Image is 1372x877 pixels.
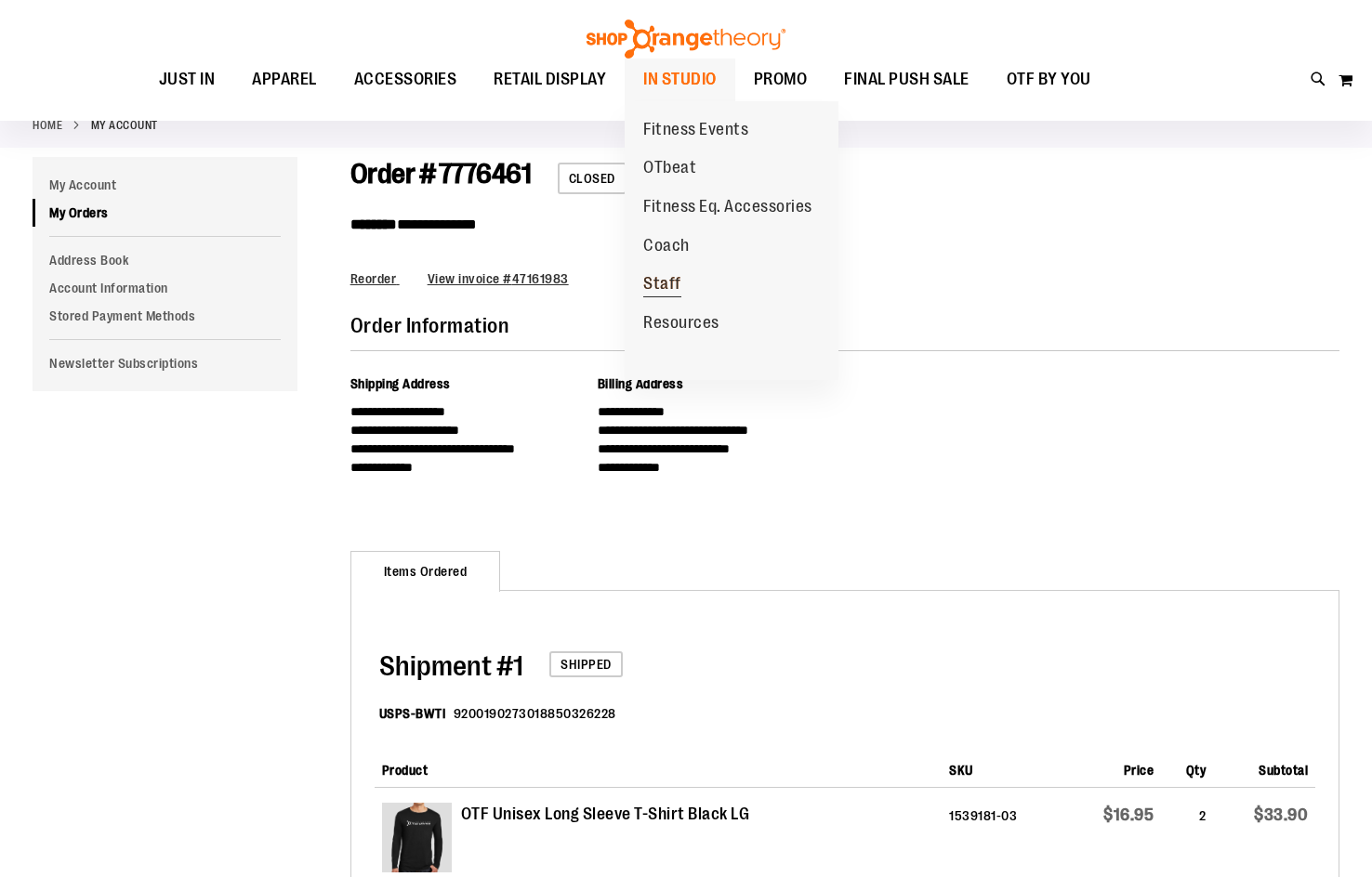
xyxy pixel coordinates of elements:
th: Subtotal [1213,746,1315,788]
span: Closed [558,163,627,194]
span: OTbeat [643,158,696,181]
img: Product image for Unisex Long Sleeve T-Shirt [382,803,452,872]
span: 1 [379,650,523,682]
span: PROMO [754,59,808,100]
a: PROMO [735,59,826,101]
a: FINAL PUSH SALE [825,59,988,101]
dt: USPS-BWTI [379,704,446,723]
a: My Orders [33,199,297,227]
a: OTbeat [625,149,715,188]
dd: 9200190273018850326228 [454,704,616,723]
a: Reorder [350,271,400,286]
a: Account Information [33,274,297,302]
span: Staff [643,274,681,297]
span: View invoice # [428,271,512,286]
a: My Account [33,171,297,199]
span: Fitness Events [643,120,748,143]
a: IN STUDIO [625,59,735,101]
span: JUST IN [159,59,216,100]
img: Shop Orangetheory [584,20,788,59]
span: OTF BY YOU [1007,59,1091,100]
a: Stored Payment Methods [33,302,297,330]
span: Coach [643,236,690,259]
span: Order # 7776461 [350,158,532,190]
strong: My Account [91,117,158,134]
span: Shipping Address [350,376,451,391]
a: Fitness Events [625,111,767,150]
span: Reorder [350,271,397,286]
a: Fitness Eq. Accessories [625,188,831,227]
a: View invoice #47161983 [428,271,569,286]
strong: OTF Unisex Long Sleeve T-Shirt Black LG [461,803,750,827]
span: ACCESSORIES [354,59,457,100]
span: APPAREL [252,59,317,100]
th: Product [375,746,943,788]
a: Address Book [33,246,297,274]
th: Price [1065,746,1162,788]
a: Home [33,117,62,134]
a: APPAREL [233,59,336,101]
a: Newsletter Subscriptions [33,349,297,377]
a: OTF BY YOU [988,59,1110,101]
strong: Items Ordered [350,551,501,592]
span: $16.95 [1103,805,1154,824]
a: JUST IN [140,59,234,101]
span: $33.90 [1254,805,1308,824]
th: Qty [1161,746,1213,788]
span: Order Information [350,314,509,337]
span: Fitness Eq. Accessories [643,197,812,220]
span: FINAL PUSH SALE [844,59,970,100]
a: ACCESSORIES [336,59,476,101]
th: SKU [942,746,1064,788]
span: IN STUDIO [643,59,717,100]
a: Staff [625,265,700,304]
ul: IN STUDIO [625,101,838,380]
a: RETAIL DISPLAY [475,59,625,101]
a: Coach [625,227,708,266]
span: RETAIL DISPLAY [494,59,606,100]
a: Resources [625,304,738,343]
span: Shipped [549,651,623,677]
span: Resources [643,313,719,336]
span: Shipment # [379,650,513,682]
span: Billing Address [598,376,684,391]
